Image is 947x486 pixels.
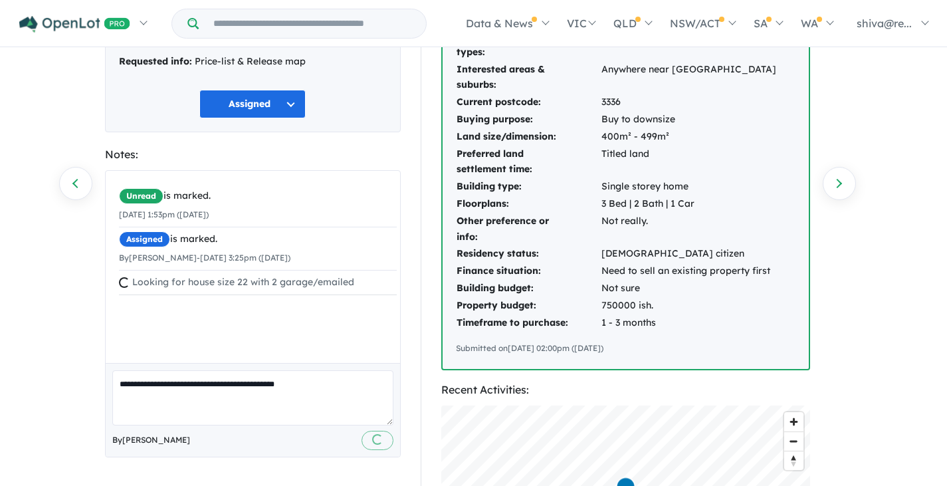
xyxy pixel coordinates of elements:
td: Need to sell an existing property first [601,263,777,280]
td: Timeframe to purchase: [456,314,601,332]
td: Other preference or info: [456,213,601,246]
span: Unread [119,188,163,204]
span: shiva@re... [857,17,912,30]
td: Interested areas & suburbs: [456,61,601,94]
td: Residency status: [456,245,601,263]
td: Finance situation: [456,263,601,280]
div: is marked. [119,188,397,204]
td: 3 Bed | 2 Bath | 1 Car [601,195,777,213]
td: Single storey home [601,178,777,195]
div: Submitted on [DATE] 02:00pm ([DATE]) [456,342,795,355]
td: Property budget: [456,297,601,314]
span: By [PERSON_NAME] [112,433,190,447]
td: 750000 ish. [601,297,777,314]
img: Openlot PRO Logo White [19,16,130,33]
strong: Requested info: [119,55,192,67]
button: Zoom in [784,412,803,431]
td: Floorplans: [456,195,601,213]
td: Building budget: [456,280,601,297]
input: Try estate name, suburb, builder or developer [201,9,423,38]
button: Reset bearing to north [784,451,803,470]
td: Building type: [456,178,601,195]
td: Land size/dimension: [456,128,601,146]
td: Current postcode: [456,94,601,111]
td: Not sure [601,280,777,297]
td: Not really. [601,213,777,246]
button: Assigned [199,90,306,118]
span: Looking for house size 22 with 2 garage/emailed [132,276,354,288]
td: 400m² - 499m² [601,128,777,146]
td: 1 - 3 months [601,314,777,332]
td: Anywhere near [GEOGRAPHIC_DATA] [601,61,777,94]
td: Preferred land settlement time: [456,146,601,179]
div: Recent Activities: [441,381,810,399]
span: Assigned [119,231,170,247]
td: Titled land [601,146,777,179]
td: Buying purpose: [456,111,601,128]
td: [DEMOGRAPHIC_DATA] citizen [601,245,777,263]
div: is marked. [119,231,397,247]
div: Notes: [105,146,401,164]
small: By [PERSON_NAME] - [DATE] 3:25pm ([DATE]) [119,253,290,263]
small: [DATE] 1:53pm ([DATE]) [119,209,209,219]
div: Price-list & Release map [119,54,387,70]
span: Zoom out [784,432,803,451]
td: 3336 [601,94,777,111]
td: Buy to downsize [601,111,777,128]
button: Zoom out [784,431,803,451]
